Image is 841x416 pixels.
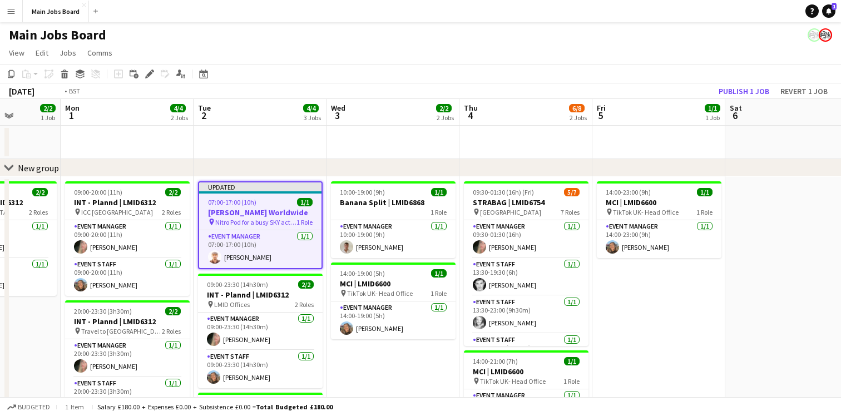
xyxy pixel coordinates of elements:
[87,48,112,58] span: Comms
[819,28,832,42] app-user-avatar: Alanya O'Donnell
[31,46,53,60] a: Edit
[55,46,81,60] a: Jobs
[4,46,29,60] a: View
[256,403,333,411] span: Total Budgeted £180.00
[776,84,832,98] button: Revert 1 job
[97,403,333,411] div: Salary £180.00 + Expenses £0.00 + Subsistence £0.00 =
[60,48,76,58] span: Jobs
[808,28,821,42] app-user-avatar: Alanya O'Donnell
[36,48,48,58] span: Edit
[61,403,88,411] span: 1 item
[714,84,774,98] button: Publish 1 job
[9,27,106,43] h1: Main Jobs Board
[18,162,59,174] div: New group
[83,46,117,60] a: Comms
[832,3,837,10] span: 1
[23,1,89,22] button: Main Jobs Board
[6,401,52,413] button: Budgeted
[18,403,50,411] span: Budgeted
[9,86,34,97] div: [DATE]
[69,87,80,95] div: BST
[822,4,835,18] a: 1
[9,48,24,58] span: View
